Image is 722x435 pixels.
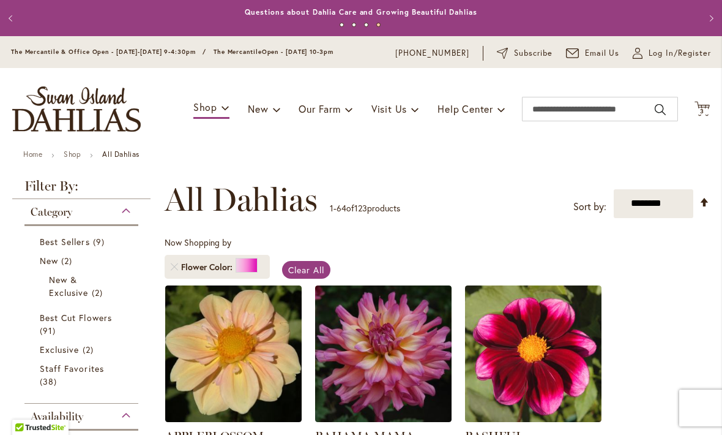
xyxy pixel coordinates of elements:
[40,255,58,267] span: New
[165,236,231,248] span: Now Shopping by
[92,286,106,299] span: 2
[649,47,711,59] span: Log In/Register
[465,286,601,422] img: BASHFUL
[40,363,104,374] span: Staff Favorites
[61,254,75,267] span: 2
[40,235,126,248] a: Best Sellers
[40,362,126,388] a: Staff Favorites
[12,180,151,199] strong: Filter By:
[514,47,553,59] span: Subscribe
[40,343,126,356] a: Exclusive
[371,102,407,115] span: Visit Us
[171,263,178,271] a: Remove Flower Color Pink
[694,101,710,118] button: 3
[497,47,553,59] a: Subscribe
[9,391,43,426] iframe: Launch Accessibility Center
[437,102,493,115] span: Help Center
[700,107,704,115] span: 3
[64,149,81,159] a: Shop
[315,413,452,425] a: Bahama Mama
[93,235,108,248] span: 9
[40,254,126,267] a: New
[282,261,330,279] a: Clear All
[40,344,79,355] span: Exclusive
[352,23,356,27] button: 2 of 4
[330,199,400,218] p: - of products
[40,236,90,248] span: Best Sellers
[23,149,42,159] a: Home
[248,102,268,115] span: New
[395,47,469,59] a: [PHONE_NUMBER]
[633,47,711,59] a: Log In/Register
[245,7,477,17] a: Questions about Dahlia Care and Growing Beautiful Dahlias
[165,181,318,218] span: All Dahlias
[585,47,620,59] span: Email Us
[288,264,324,276] span: Clear All
[315,286,452,422] img: Bahama Mama
[40,324,59,337] span: 91
[364,23,368,27] button: 3 of 4
[465,413,601,425] a: BASHFUL
[40,311,126,337] a: Best Cut Flowers
[40,375,60,388] span: 38
[193,100,217,113] span: Shop
[354,202,367,214] span: 123
[83,343,97,356] span: 2
[31,410,83,423] span: Availability
[340,23,344,27] button: 1 of 4
[330,202,333,214] span: 1
[376,23,381,27] button: 4 of 4
[49,273,117,299] a: New &amp; Exclusive
[337,202,346,214] span: 64
[49,274,88,298] span: New & Exclusive
[573,195,606,218] label: Sort by:
[165,413,302,425] a: APPLEBLOSSOM
[12,86,141,132] a: store logo
[566,47,620,59] a: Email Us
[11,48,262,56] span: The Mercantile & Office Open - [DATE]-[DATE] 9-4:30pm / The Mercantile
[102,149,140,159] strong: All Dahlias
[299,102,340,115] span: Our Farm
[165,286,302,422] img: APPLEBLOSSOM
[40,312,112,323] span: Best Cut Flowers
[262,48,333,56] span: Open - [DATE] 10-3pm
[181,261,236,273] span: Flower Color
[31,205,72,219] span: Category
[698,6,722,31] button: Next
